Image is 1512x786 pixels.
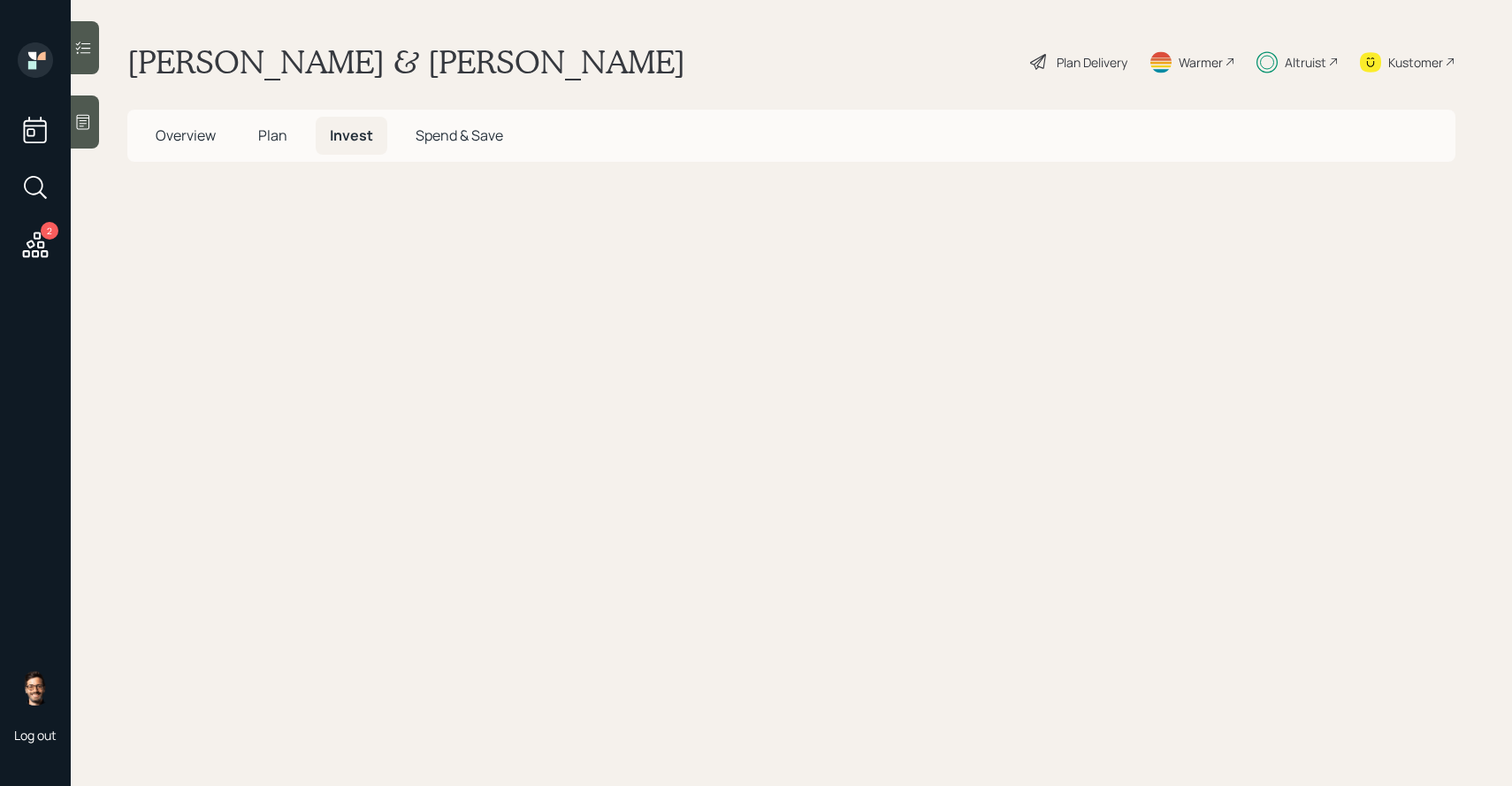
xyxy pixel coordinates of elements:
[416,126,503,145] span: Spend & Save
[1285,53,1326,72] div: Altruist
[41,222,58,240] div: 2
[127,42,685,81] h1: [PERSON_NAME] & [PERSON_NAME]
[258,126,287,145] span: Plan
[1179,53,1223,72] div: Warmer
[1057,53,1127,72] div: Plan Delivery
[14,727,57,744] div: Log out
[330,126,373,145] span: Invest
[18,670,53,706] img: sami-boghos-headshot.png
[1388,53,1443,72] div: Kustomer
[156,126,216,145] span: Overview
